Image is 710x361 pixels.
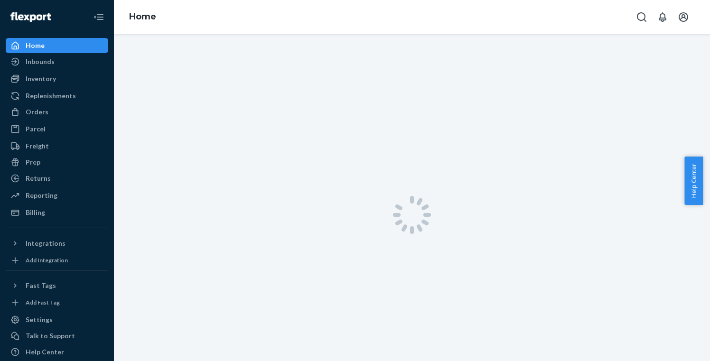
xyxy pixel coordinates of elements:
[6,297,108,308] a: Add Fast Tag
[6,205,108,220] a: Billing
[26,91,76,101] div: Replenishments
[6,71,108,86] a: Inventory
[121,3,164,31] ol: breadcrumbs
[26,174,51,183] div: Returns
[674,8,693,27] button: Open account menu
[6,344,108,360] a: Help Center
[26,57,55,66] div: Inbounds
[6,121,108,137] a: Parcel
[6,155,108,170] a: Prep
[6,38,108,53] a: Home
[6,255,108,266] a: Add Integration
[26,281,56,290] div: Fast Tags
[6,328,108,343] button: Talk to Support
[6,188,108,203] a: Reporting
[26,157,40,167] div: Prep
[6,139,108,154] a: Freight
[26,141,49,151] div: Freight
[6,104,108,120] a: Orders
[6,171,108,186] a: Returns
[129,11,156,22] a: Home
[6,88,108,103] a: Replenishments
[6,312,108,327] a: Settings
[89,8,108,27] button: Close Navigation
[26,315,53,324] div: Settings
[6,236,108,251] button: Integrations
[26,191,57,200] div: Reporting
[653,8,672,27] button: Open notifications
[26,208,45,217] div: Billing
[10,12,51,22] img: Flexport logo
[684,157,703,205] button: Help Center
[26,331,75,341] div: Talk to Support
[26,256,68,264] div: Add Integration
[26,347,64,357] div: Help Center
[26,41,45,50] div: Home
[6,54,108,69] a: Inbounds
[6,278,108,293] button: Fast Tags
[26,298,60,306] div: Add Fast Tag
[26,107,48,117] div: Orders
[26,239,65,248] div: Integrations
[26,74,56,83] div: Inventory
[26,124,46,134] div: Parcel
[632,8,651,27] button: Open Search Box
